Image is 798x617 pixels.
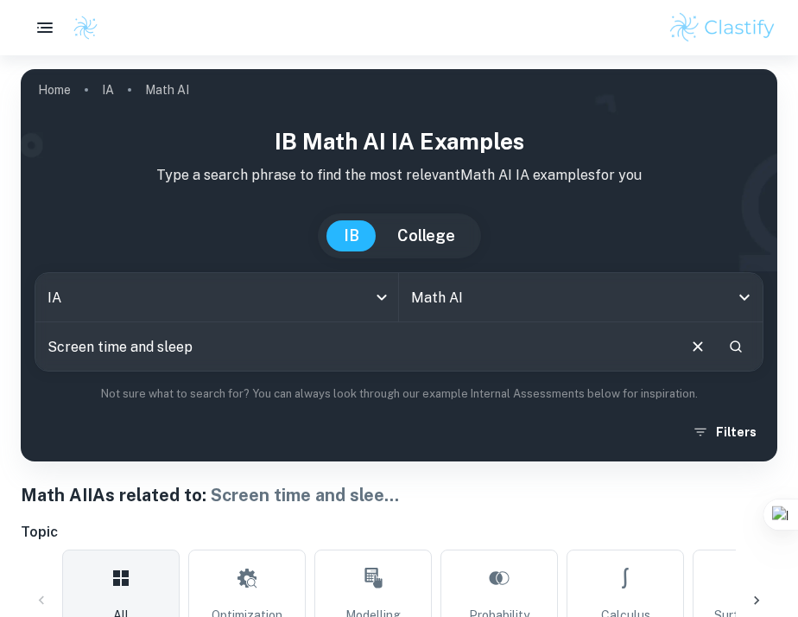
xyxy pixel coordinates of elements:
[73,15,98,41] img: Clastify logo
[102,78,114,102] a: IA
[326,220,377,251] button: IB
[21,522,777,543] h6: Topic
[35,322,674,371] input: E.g. voronoi diagrams, IBD candidates spread, music...
[145,80,189,99] p: Math AI
[668,10,777,45] img: Clastify logo
[35,165,763,186] p: Type a search phrase to find the most relevant Math AI IA examples for you
[38,78,71,102] a: Home
[35,124,763,158] h1: IB Math AI IA examples
[211,485,399,506] span: Screen time and slee ...
[35,385,763,403] p: Not sure what to search for? You can always look through our example Internal Assessments below f...
[721,332,750,361] button: Search
[688,417,763,448] button: Filters
[732,285,757,309] button: Open
[21,482,777,508] h1: Math AI IAs related to:
[681,330,714,363] button: Clear
[380,220,472,251] button: College
[35,273,398,321] div: IA
[21,69,777,461] img: profile cover
[62,15,98,41] a: Clastify logo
